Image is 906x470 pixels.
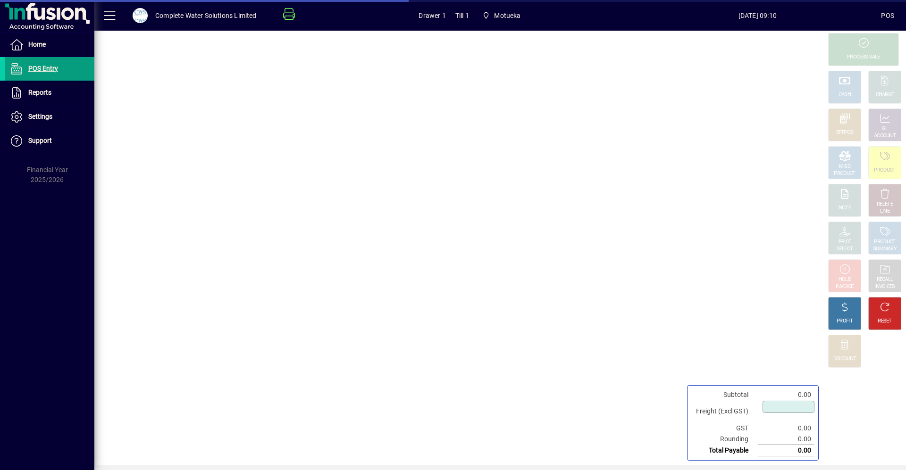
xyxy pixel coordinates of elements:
[494,8,520,23] span: Motueka
[877,276,893,283] div: RECALL
[758,389,814,400] td: 0.00
[833,355,856,363] div: DISCOUNT
[28,113,52,120] span: Settings
[878,318,892,325] div: RESET
[839,163,850,170] div: MISC
[5,129,94,153] a: Support
[28,137,52,144] span: Support
[5,105,94,129] a: Settings
[28,65,58,72] span: POS Entry
[839,91,851,99] div: CASH
[874,132,896,140] div: ACCOUNT
[874,283,895,290] div: INVOICES
[691,434,758,445] td: Rounding
[455,8,469,23] span: Till 1
[155,8,257,23] div: Complete Water Solutions Limited
[874,239,895,246] div: PRODUCT
[839,239,851,246] div: PRICE
[691,400,758,423] td: Freight (Excl GST)
[881,8,894,23] div: POS
[691,389,758,400] td: Subtotal
[125,7,155,24] button: Profile
[758,434,814,445] td: 0.00
[758,423,814,434] td: 0.00
[834,170,855,177] div: PRODUCT
[839,205,851,212] div: NOTE
[758,445,814,456] td: 0.00
[837,246,853,253] div: SELECT
[478,7,525,24] span: Motueka
[882,125,888,132] div: GL
[691,423,758,434] td: GST
[5,33,94,57] a: Home
[634,8,881,23] span: [DATE] 09:10
[5,81,94,105] a: Reports
[880,208,889,215] div: LINE
[877,201,893,208] div: DELETE
[873,246,897,253] div: SUMMARY
[28,41,46,48] span: Home
[839,276,851,283] div: HOLD
[876,91,894,99] div: CHARGE
[419,8,445,23] span: Drawer 1
[837,318,853,325] div: PROFIT
[836,129,854,136] div: EFTPOS
[847,54,880,61] div: PROCESS SALE
[691,445,758,456] td: Total Payable
[874,167,895,174] div: PRODUCT
[836,283,853,290] div: INVOICE
[28,89,51,96] span: Reports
